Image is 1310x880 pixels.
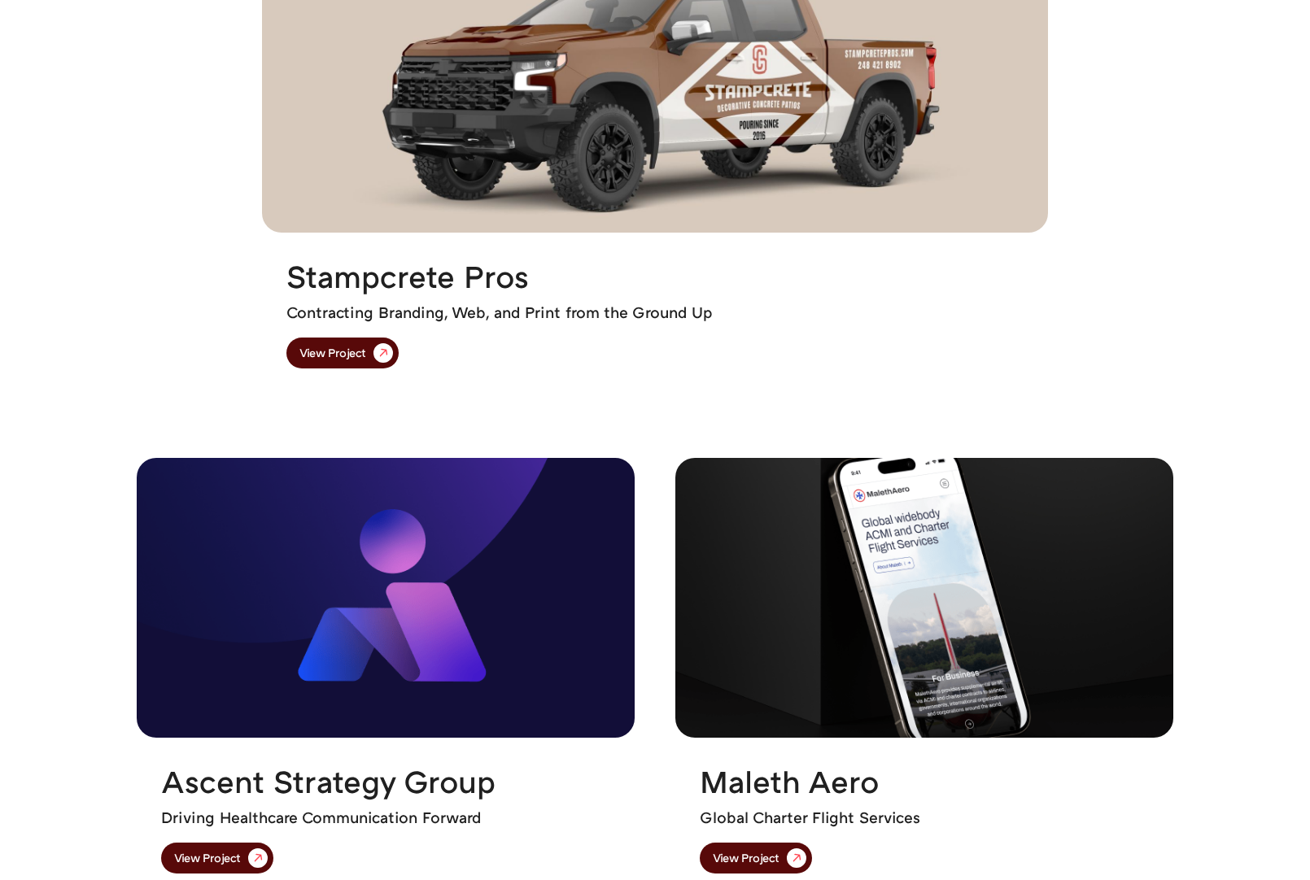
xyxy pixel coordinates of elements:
[161,843,273,873] a: View Project
[286,338,399,368] a: View Project
[286,257,529,294] h2: Stampcrete Pros
[700,806,920,830] p: Global Charter Flight Services
[700,762,880,799] h2: Maleth Aero
[161,806,481,830] p: Driving Healthcare Communication Forward
[174,852,241,864] div: View Project
[161,762,496,799] h2: Ascent Strategy Group
[286,301,713,325] p: Contracting Branding, Web, and Print from the Ground Up
[700,843,812,873] a: View Project
[299,347,366,359] div: View Project
[713,852,779,864] div: View Project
